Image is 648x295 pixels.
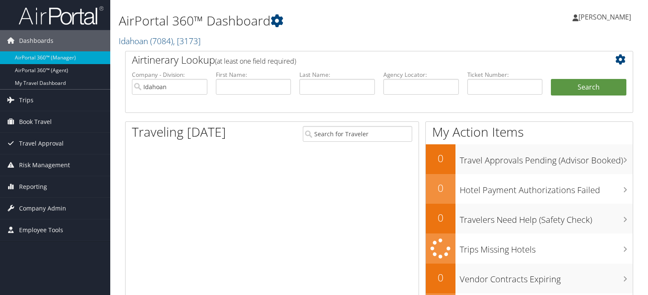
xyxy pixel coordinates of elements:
[426,181,455,195] h2: 0
[460,269,633,285] h3: Vendor Contracts Expiring
[19,176,47,197] span: Reporting
[460,210,633,226] h3: Travelers Need Help (Safety Check)
[426,174,633,204] a: 0Hotel Payment Authorizations Failed
[19,155,70,176] span: Risk Management
[19,30,53,51] span: Dashboards
[467,70,543,79] label: Ticket Number:
[426,264,633,293] a: 0Vendor Contracts Expiring
[383,70,459,79] label: Agency Locator:
[426,144,633,174] a: 0Travel Approvals Pending (Advisor Booked)
[426,270,455,285] h2: 0
[426,211,455,225] h2: 0
[426,151,455,166] h2: 0
[426,204,633,233] a: 0Travelers Need Help (Safety Check)
[132,123,226,141] h1: Traveling [DATE]
[19,111,52,132] span: Book Travel
[19,6,103,25] img: airportal-logo.png
[132,70,207,79] label: Company - Division:
[426,233,633,264] a: Trips Missing Hotels
[426,123,633,141] h1: My Action Items
[19,90,34,111] span: Trips
[303,126,412,142] input: Search for Traveler
[19,219,63,241] span: Employee Tools
[132,53,584,67] h2: Airtinerary Lookup
[460,180,633,196] h3: Hotel Payment Authorizations Failed
[216,70,291,79] label: First Name:
[299,70,375,79] label: Last Name:
[578,12,631,22] span: [PERSON_NAME]
[119,12,466,30] h1: AirPortal 360™ Dashboard
[119,35,201,47] a: Idahoan
[150,35,173,47] span: ( 7084 )
[19,133,64,154] span: Travel Approval
[173,35,201,47] span: , [ 3173 ]
[460,239,633,256] h3: Trips Missing Hotels
[460,150,633,166] h3: Travel Approvals Pending (Advisor Booked)
[215,56,296,66] span: (at least one field required)
[573,4,640,30] a: [PERSON_NAME]
[19,198,66,219] span: Company Admin
[551,79,626,96] button: Search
